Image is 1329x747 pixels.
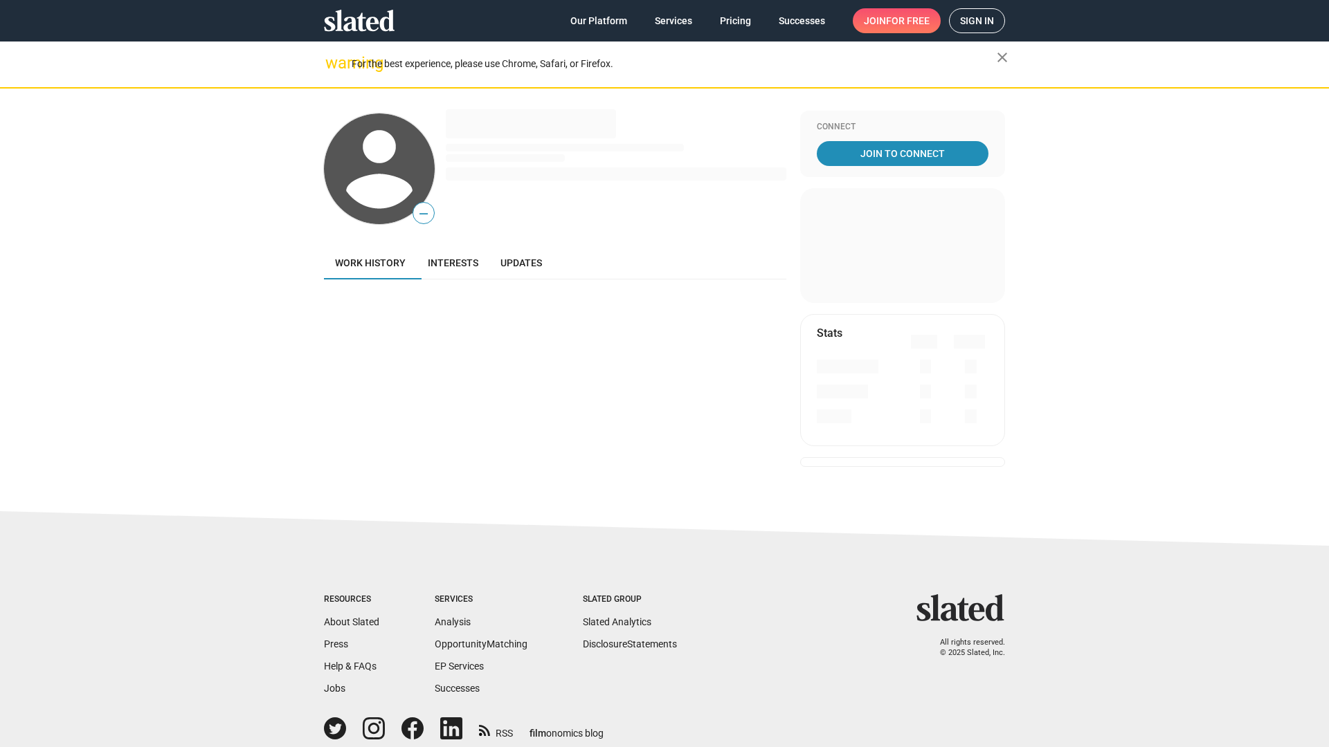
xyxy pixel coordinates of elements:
a: Join To Connect [817,141,988,166]
span: Updates [500,257,542,268]
span: Interests [428,257,478,268]
span: Join [864,8,930,33]
a: Jobs [324,683,345,694]
a: Joinfor free [853,8,941,33]
span: Join To Connect [820,141,986,166]
a: OpportunityMatching [435,638,527,649]
a: Successes [435,683,480,694]
a: Successes [768,8,836,33]
mat-icon: close [994,49,1011,66]
a: Interests [417,246,489,279]
a: filmonomics blog [530,716,604,740]
a: RSS [479,719,513,740]
span: — [413,205,434,223]
a: Help & FAQs [324,661,377,672]
mat-icon: warning [325,55,342,71]
span: Sign in [960,9,994,33]
span: Services [655,8,692,33]
span: film [530,728,546,739]
a: Updates [489,246,553,279]
div: Resources [324,594,379,605]
a: Pricing [709,8,762,33]
span: Pricing [720,8,751,33]
div: Services [435,594,527,605]
span: Work history [335,257,406,268]
a: Our Platform [559,8,638,33]
a: Sign in [949,8,1005,33]
a: Work history [324,246,417,279]
a: About Slated [324,616,379,627]
a: EP Services [435,661,484,672]
mat-card-title: Stats [817,326,842,340]
div: For the best experience, please use Chrome, Safari, or Firefox. [352,55,997,73]
a: DisclosureStatements [583,638,677,649]
a: Services [644,8,703,33]
p: All rights reserved. © 2025 Slated, Inc. [925,638,1005,658]
a: Slated Analytics [583,616,651,627]
a: Press [324,638,348,649]
div: Connect [817,122,988,133]
span: Successes [779,8,825,33]
a: Analysis [435,616,471,627]
span: Our Platform [570,8,627,33]
span: for free [886,8,930,33]
div: Slated Group [583,594,677,605]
